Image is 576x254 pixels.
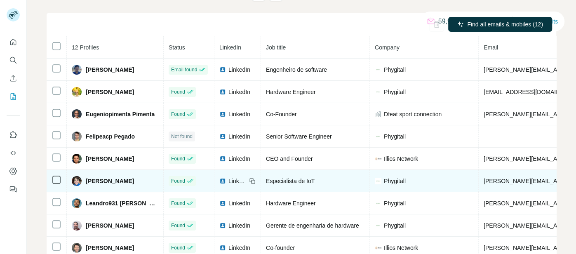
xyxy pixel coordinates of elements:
[171,133,193,140] span: Not found
[86,199,158,207] span: Leandro931 [PERSON_NAME]
[219,155,226,162] img: LinkedIn logo
[219,66,226,73] img: LinkedIn logo
[86,110,155,118] span: Eugeniopimenta Pimenta
[384,155,418,163] span: Illios Network
[7,89,20,104] button: My lists
[384,244,418,252] span: Illios Network
[72,221,82,230] img: Avatar
[219,89,226,95] img: LinkedIn logo
[86,132,135,141] span: Felipeacp Pegado
[266,89,316,95] span: Hardware Engineer
[438,16,458,26] p: 59,988
[7,127,20,142] button: Use Surfe on LinkedIn
[375,155,381,162] img: company-logo
[228,199,250,207] span: LinkedIn
[86,244,134,252] span: [PERSON_NAME]
[375,222,381,229] img: company-logo
[171,244,185,252] span: Found
[228,177,247,185] span: LinkedIn
[266,133,332,140] span: Senior Software Engineer
[375,178,381,184] img: company-logo
[375,89,381,95] img: company-logo
[384,66,406,74] span: Phygitall
[7,182,20,197] button: Feedback
[72,65,82,75] img: Avatar
[219,178,226,184] img: LinkedIn logo
[7,53,20,68] button: Search
[484,44,498,51] span: Email
[72,176,82,186] img: Avatar
[86,155,134,163] span: [PERSON_NAME]
[228,110,250,118] span: LinkedIn
[228,221,250,230] span: LinkedIn
[375,200,381,207] img: company-logo
[266,178,315,184] span: Especialista de IoT
[266,66,327,73] span: Engenheiro de software
[72,132,82,141] img: Avatar
[72,44,99,51] span: 12 Profiles
[7,71,20,86] button: Enrich CSV
[228,244,250,252] span: LinkedIn
[72,243,82,253] img: Avatar
[467,20,543,28] span: Find all emails & mobiles (12)
[171,66,197,73] span: Email found
[384,221,406,230] span: Phygitall
[171,111,185,118] span: Found
[219,44,241,51] span: LinkedIn
[266,155,313,162] span: CEO and Founder
[86,221,134,230] span: [PERSON_NAME]
[375,245,381,251] img: company-logo
[72,109,82,119] img: Avatar
[228,66,250,74] span: LinkedIn
[375,133,381,140] img: company-logo
[375,66,381,73] img: company-logo
[228,155,250,163] span: LinkedIn
[266,111,297,118] span: Co-Founder
[7,146,20,160] button: Use Surfe API
[219,111,226,118] img: LinkedIn logo
[171,155,185,162] span: Found
[7,164,20,179] button: Dashboard
[448,17,552,32] button: Find all emails & mobiles (12)
[86,88,134,96] span: [PERSON_NAME]
[228,88,250,96] span: LinkedIn
[219,133,226,140] img: LinkedIn logo
[384,132,406,141] span: Phygitall
[171,177,185,185] span: Found
[86,177,134,185] span: [PERSON_NAME]
[7,35,20,49] button: Quick start
[266,44,286,51] span: Job title
[375,44,400,51] span: Company
[219,200,226,207] img: LinkedIn logo
[228,132,250,141] span: LinkedIn
[384,199,406,207] span: Phygitall
[477,16,506,26] p: 2,344,069
[219,245,226,251] img: LinkedIn logo
[72,87,82,97] img: Avatar
[384,110,442,118] span: Dfeat sport connection
[266,245,295,251] span: Co-founder
[86,66,134,74] span: [PERSON_NAME]
[384,177,406,185] span: Phygitall
[266,222,359,229] span: Gerente de engenharia de hardware
[72,198,82,208] img: Avatar
[219,222,226,229] img: LinkedIn logo
[171,222,185,229] span: Found
[171,88,185,96] span: Found
[384,88,406,96] span: Phygitall
[520,16,558,27] button: Buy credits
[266,200,316,207] span: Hardware Engineer
[171,200,185,207] span: Found
[72,154,82,164] img: Avatar
[169,44,185,51] span: Status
